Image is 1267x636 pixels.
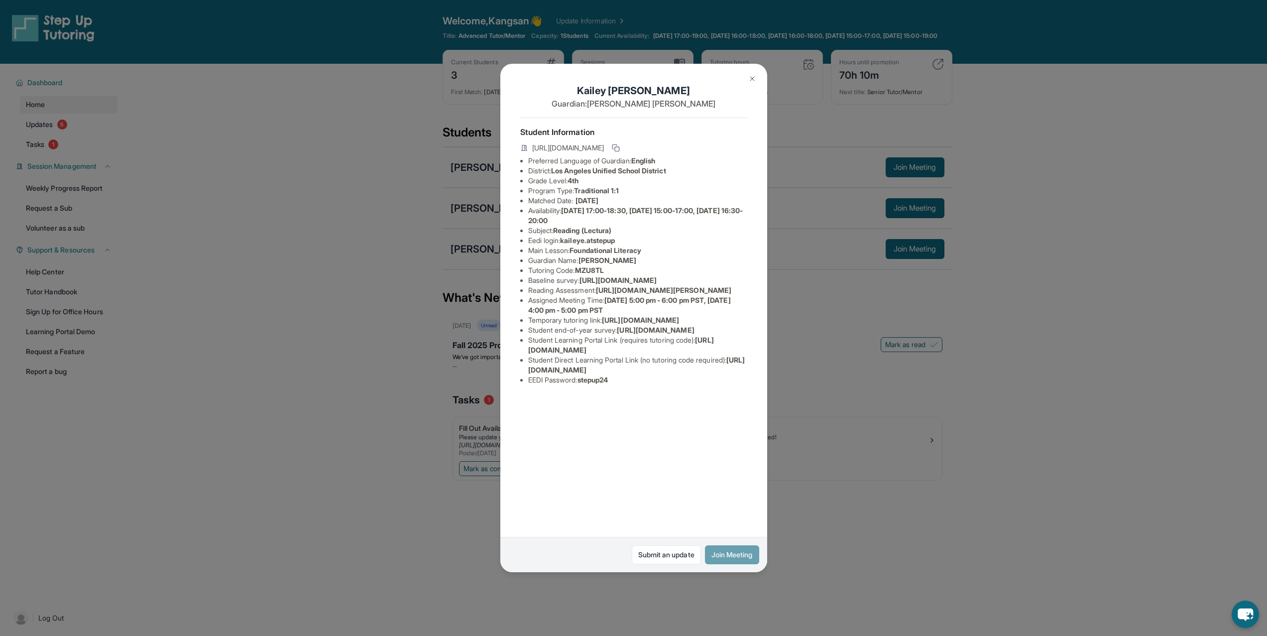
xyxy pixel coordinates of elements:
li: Student Learning Portal Link (requires tutoring code) : [528,335,747,355]
li: Reading Assessment : [528,285,747,295]
li: Preferred Language of Guardian: [528,156,747,166]
span: stepup24 [577,376,608,384]
span: [DATE] 17:00-18:30, [DATE] 15:00-17:00, [DATE] 16:30-20:00 [528,206,743,225]
img: Close Icon [748,75,756,83]
li: Grade Level: [528,176,747,186]
li: Student end-of-year survey : [528,325,747,335]
li: Matched Date: [528,196,747,206]
span: [URL][DOMAIN_NAME] [532,143,604,153]
li: Assigned Meeting Time : [528,295,747,315]
span: [DATE] [576,196,598,205]
li: District: [528,166,747,176]
li: Eedi login : [528,236,747,246]
span: Traditional 1:1 [574,186,619,195]
span: Foundational Literacy [570,246,641,254]
li: Subject : [528,226,747,236]
p: Guardian: [PERSON_NAME] [PERSON_NAME] [520,98,747,110]
li: Baseline survey : [528,275,747,285]
button: Copy link [610,142,622,154]
button: Join Meeting [705,545,759,564]
li: Temporary tutoring link : [528,315,747,325]
li: Student Direct Learning Portal Link (no tutoring code required) : [528,355,747,375]
button: chat-button [1232,601,1259,628]
h4: Student Information [520,126,747,138]
span: [URL][DOMAIN_NAME] [579,276,657,284]
span: [DATE] 5:00 pm - 6:00 pm PST, [DATE] 4:00 pm - 5:00 pm PST [528,296,731,314]
span: MZU8TL [575,266,604,274]
li: Availability: [528,206,747,226]
li: Main Lesson : [528,246,747,255]
li: Program Type: [528,186,747,196]
span: 4th [568,176,578,185]
span: Los Angeles Unified School District [551,166,666,175]
h1: Kailey [PERSON_NAME] [520,84,747,98]
span: [PERSON_NAME] [578,256,637,264]
span: [URL][DOMAIN_NAME] [602,316,679,324]
span: [URL][DOMAIN_NAME][PERSON_NAME] [596,286,731,294]
li: EEDI Password : [528,375,747,385]
span: [URL][DOMAIN_NAME] [617,326,694,334]
li: Tutoring Code : [528,265,747,275]
span: English [631,156,656,165]
span: Reading (Lectura) [553,226,611,235]
span: kaileye.atstepup [560,236,615,245]
a: Submit an update [632,545,701,564]
li: Guardian Name : [528,255,747,265]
